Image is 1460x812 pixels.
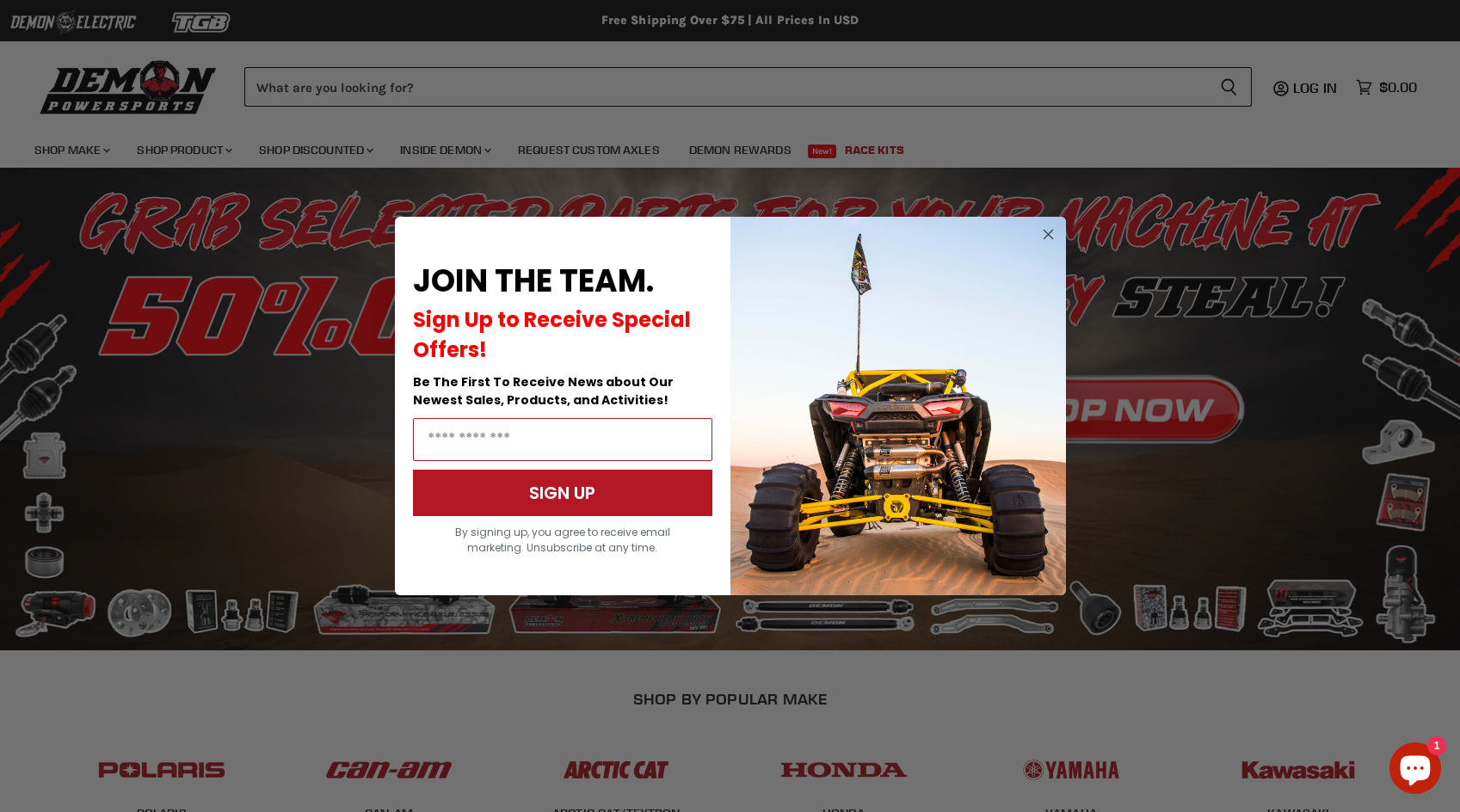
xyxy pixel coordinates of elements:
inbox-online-store-chat: Shopify online store chat [1384,742,1446,798]
button: SIGN UP [413,470,712,516]
span: Sign Up to Receive Special Offers! [413,305,691,364]
span: By signing up, you agree to receive email marketing. Unsubscribe at any time. [455,525,670,555]
span: Be The First To Receive News about Our Newest Sales, Products, and Activities! [413,373,674,409]
span: JOIN THE TEAM. [413,259,654,303]
img: a9095488-b6e7-41ba-879d-588abfab540b.jpeg [730,217,1066,595]
button: Close dialog [1038,224,1059,245]
input: Email Address [413,418,712,461]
